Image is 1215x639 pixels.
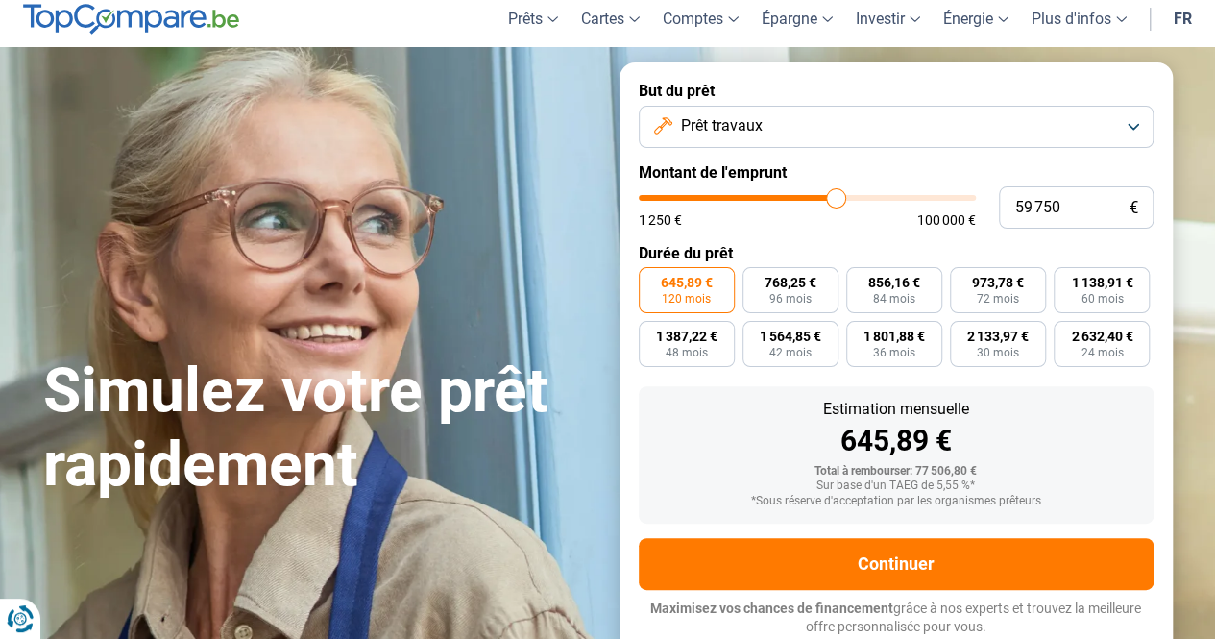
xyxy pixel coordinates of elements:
[1081,347,1123,358] span: 24 mois
[639,244,1154,262] label: Durée du prêt
[769,293,812,305] span: 96 mois
[1130,200,1138,216] span: €
[917,213,976,227] span: 100 000 €
[656,330,717,343] span: 1 387,22 €
[769,347,812,358] span: 42 mois
[654,465,1138,479] div: Total à rembourser: 77 506,80 €
[863,330,925,343] span: 1 801,88 €
[43,355,596,503] h1: Simulez votre prêt rapidement
[639,538,1154,590] button: Continuer
[639,600,1154,637] p: grâce à nos experts et trouvez la meilleure offre personnalisée pour vous.
[639,163,1154,182] label: Montant de l'emprunt
[680,115,762,136] span: Prêt travaux
[977,293,1019,305] span: 72 mois
[1081,293,1123,305] span: 60 mois
[1071,330,1132,343] span: 2 632,40 €
[639,106,1154,148] button: Prêt travaux
[873,347,915,358] span: 36 mois
[967,330,1029,343] span: 2 133,97 €
[760,330,821,343] span: 1 564,85 €
[639,213,682,227] span: 1 250 €
[654,402,1138,417] div: Estimation mensuelle
[666,347,708,358] span: 48 mois
[765,276,816,289] span: 768,25 €
[868,276,920,289] span: 856,16 €
[1071,276,1132,289] span: 1 138,91 €
[23,4,239,35] img: TopCompare
[977,347,1019,358] span: 30 mois
[639,82,1154,100] label: But du prêt
[972,276,1024,289] span: 973,78 €
[662,293,711,305] span: 120 mois
[650,601,893,616] span: Maximisez vos chances de financement
[873,293,915,305] span: 84 mois
[654,427,1138,455] div: 645,89 €
[654,479,1138,493] div: Sur base d'un TAEG de 5,55 %*
[654,495,1138,508] div: *Sous réserve d'acceptation par les organismes prêteurs
[661,276,713,289] span: 645,89 €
